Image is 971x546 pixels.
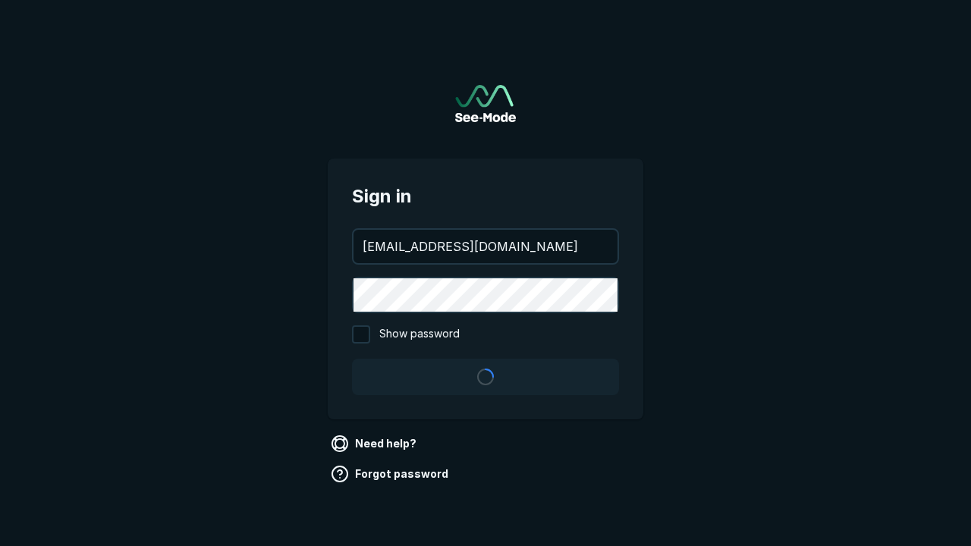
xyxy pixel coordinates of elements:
a: Forgot password [328,462,454,486]
span: Show password [379,325,460,344]
a: Need help? [328,431,423,456]
a: Go to sign in [455,85,516,122]
img: See-Mode Logo [455,85,516,122]
input: your@email.com [354,230,617,263]
span: Sign in [352,183,619,210]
